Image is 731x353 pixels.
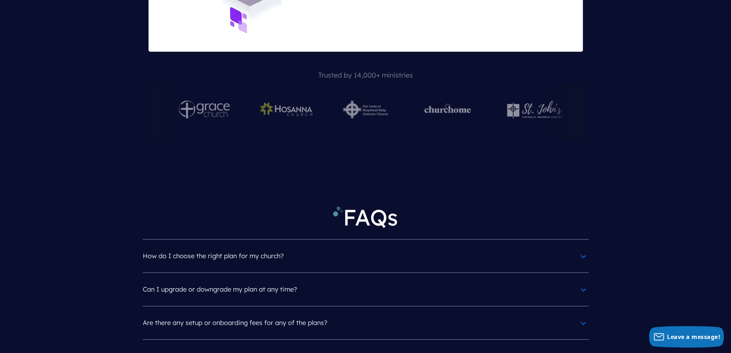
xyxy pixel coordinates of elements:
[507,101,562,119] img: st-johns-logo
[343,101,388,119] img: Our-Lady-of-Perpetual-Help-Catholic-Church-logo
[143,198,589,239] h2: FAQs
[417,101,478,119] img: pushpay-cust-logos-churchome[1]
[667,333,720,341] span: Leave a message!
[179,101,230,119] img: logo-white-grace
[649,326,724,348] button: Leave a message!
[143,313,589,332] h4: Are there any setup or onboarding fees for any of the plans?
[149,66,583,84] p: Trusted by 14,000+ ministries
[259,101,314,119] img: Hosanna
[143,280,589,299] h4: Can I upgrade or downgrade my plan at any time?
[143,247,589,265] h4: How do I choose the right plan for my church?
